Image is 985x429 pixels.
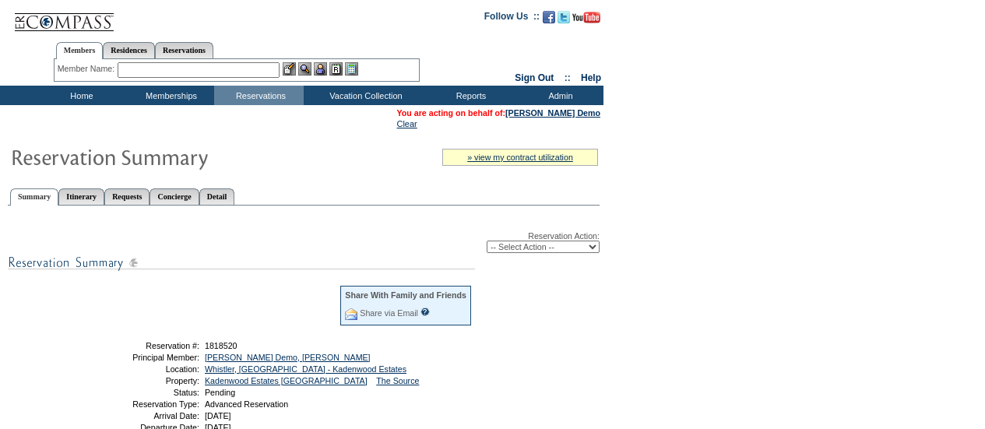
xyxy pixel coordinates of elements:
[10,188,58,206] a: Summary
[558,11,570,23] img: Follow us on Twitter
[345,290,466,300] div: Share With Family and Friends
[205,341,237,350] span: 1818520
[376,376,419,385] a: The Source
[88,388,199,397] td: Status:
[514,86,603,105] td: Admin
[155,42,213,58] a: Reservations
[205,364,406,374] a: Whistler, [GEOGRAPHIC_DATA] - Kadenwood Estates
[88,376,199,385] td: Property:
[484,9,540,28] td: Follow Us ::
[205,399,288,409] span: Advanced Reservation
[304,86,424,105] td: Vacation Collection
[298,62,311,76] img: View
[88,364,199,374] td: Location:
[505,108,600,118] a: [PERSON_NAME] Demo
[581,72,601,83] a: Help
[205,411,231,420] span: [DATE]
[125,86,214,105] td: Memberships
[214,86,304,105] td: Reservations
[543,16,555,25] a: Become our fan on Facebook
[205,388,235,397] span: Pending
[467,153,573,162] a: » view my contract utilization
[10,141,322,172] img: Reservaton Summary
[572,16,600,25] a: Subscribe to our YouTube Channel
[199,188,235,205] a: Detail
[283,62,296,76] img: b_edit.gif
[8,253,475,273] img: subTtlResSummary.gif
[88,341,199,350] td: Reservation #:
[360,308,418,318] a: Share via Email
[565,72,571,83] span: ::
[8,231,600,253] div: Reservation Action:
[329,62,343,76] img: Reservations
[543,11,555,23] img: Become our fan on Facebook
[58,62,118,76] div: Member Name:
[150,188,199,205] a: Concierge
[558,16,570,25] a: Follow us on Twitter
[88,353,199,362] td: Principal Member:
[205,353,371,362] a: [PERSON_NAME] Demo, [PERSON_NAME]
[572,12,600,23] img: Subscribe to our YouTube Channel
[420,308,430,316] input: What is this?
[515,72,554,83] a: Sign Out
[205,376,368,385] a: Kadenwood Estates [GEOGRAPHIC_DATA]
[88,411,199,420] td: Arrival Date:
[345,62,358,76] img: b_calculator.gif
[103,42,155,58] a: Residences
[314,62,327,76] img: Impersonate
[35,86,125,105] td: Home
[104,188,150,205] a: Requests
[396,108,600,118] span: You are acting on behalf of:
[58,188,104,205] a: Itinerary
[88,399,199,409] td: Reservation Type:
[424,86,514,105] td: Reports
[56,42,104,59] a: Members
[396,119,417,128] a: Clear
